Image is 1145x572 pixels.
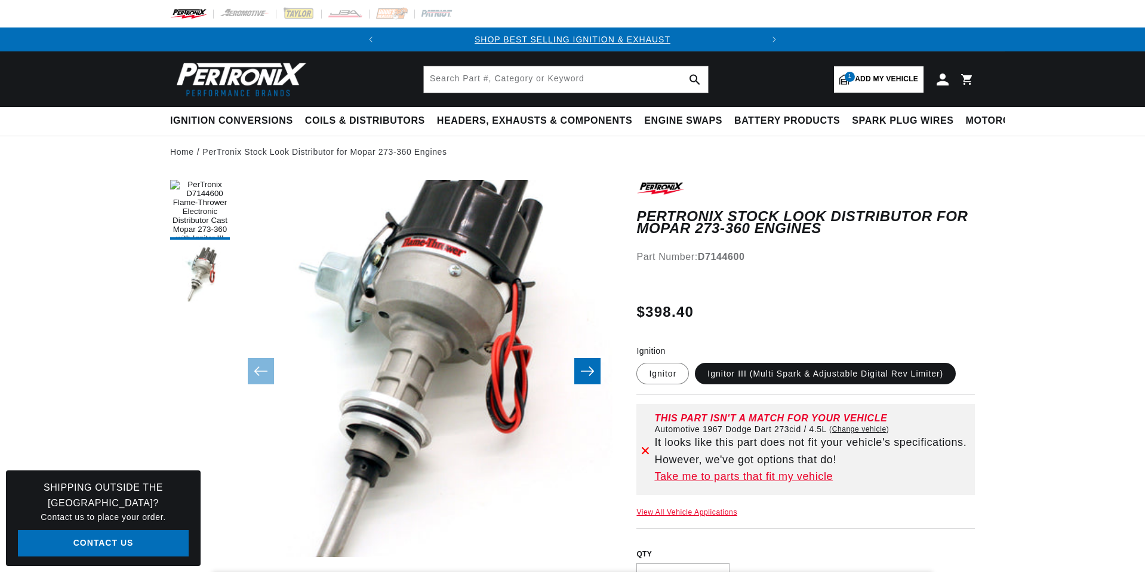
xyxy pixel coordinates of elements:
div: Announcement [383,33,762,46]
media-gallery: Gallery Viewer [170,180,612,563]
button: Translation missing: en.sections.announcements.next_announcement [762,27,786,51]
button: Load image 1 in gallery view [170,180,230,240]
a: SHOP BEST SELLING IGNITION & EXHAUST [475,35,670,44]
label: Ignitor [636,363,689,384]
div: 1 of 2 [383,33,762,46]
span: Automotive 1967 Dodge Dart 273cid / 4.5L [654,424,827,434]
button: search button [682,66,708,93]
span: 1 [845,72,855,82]
span: Headers, Exhausts & Components [437,115,632,127]
summary: Engine Swaps [638,107,728,135]
span: Coils & Distributors [305,115,425,127]
a: Take me to parts that fit my vehicle [654,468,970,485]
span: Ignition Conversions [170,115,293,127]
span: Engine Swaps [644,115,722,127]
span: Spark Plug Wires [852,115,953,127]
a: 1Add my vehicle [834,66,924,93]
strong: D7144600 [698,252,745,262]
a: View All Vehicle Applications [636,508,737,516]
summary: Battery Products [728,107,846,135]
button: Slide left [248,358,274,384]
span: Add my vehicle [855,74,918,85]
summary: Motorcycle [960,107,1043,135]
a: Home [170,145,194,158]
summary: Ignition Conversions [170,107,299,135]
summary: Coils & Distributors [299,107,431,135]
a: Contact Us [18,530,189,557]
button: Load image 2 in gallery view [170,246,230,305]
summary: Spark Plug Wires [846,107,959,135]
span: Battery Products [734,115,840,127]
label: QTY [636,549,975,559]
button: Slide right [574,358,601,384]
a: PerTronix Stock Look Distributor for Mopar 273-360 Engines [202,145,447,158]
span: Motorcycle [966,115,1037,127]
slideshow-component: Translation missing: en.sections.announcements.announcement_bar [140,27,1005,51]
h1: PerTronix Stock Look Distributor for Mopar 273-360 Engines [636,210,975,235]
p: It looks like this part does not fit your vehicle's specifications. However, we've got options th... [654,434,970,469]
p: Contact us to place your order. [18,510,189,524]
summary: Headers, Exhausts & Components [431,107,638,135]
nav: breadcrumbs [170,145,975,158]
input: Search Part #, Category or Keyword [424,66,708,93]
button: Translation missing: en.sections.announcements.previous_announcement [359,27,383,51]
legend: Ignition [636,345,666,357]
span: $398.40 [636,301,694,323]
label: Ignitor III (Multi Spark & Adjustable Digital Rev Limiter) [695,363,956,384]
div: Part Number: [636,249,975,265]
img: Pertronix [170,59,307,100]
div: This part isn't a match for your vehicle [654,414,970,423]
a: Change vehicle [829,424,889,434]
h3: Shipping Outside the [GEOGRAPHIC_DATA]? [18,480,189,510]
